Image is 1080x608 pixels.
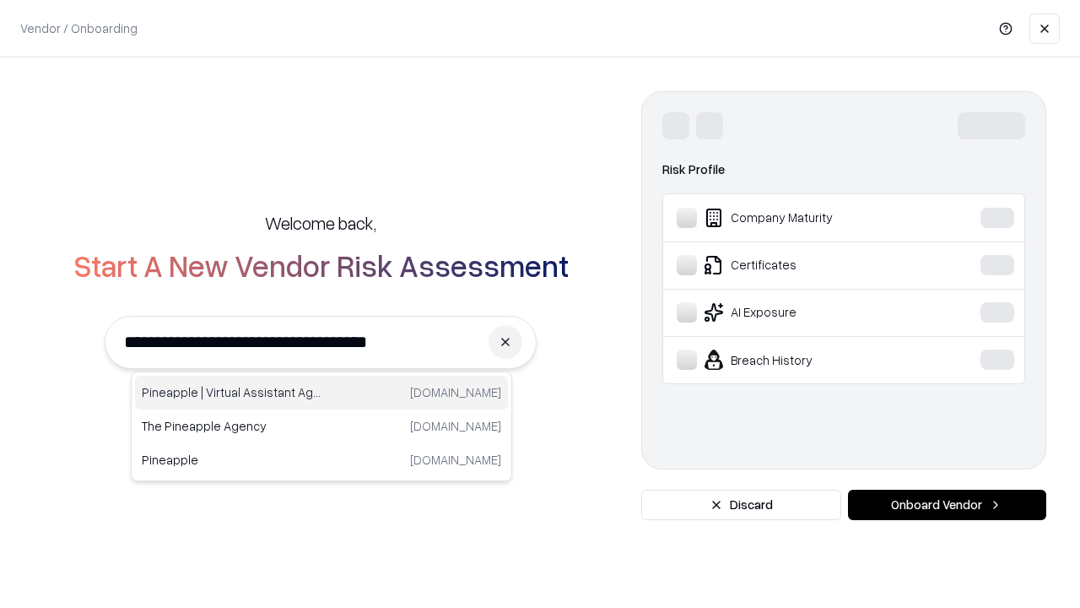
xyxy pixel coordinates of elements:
p: The Pineapple Agency [142,417,321,435]
div: Company Maturity [677,208,929,228]
p: Pineapple | Virtual Assistant Agency [142,383,321,401]
h5: Welcome back, [265,211,376,235]
div: Certificates [677,255,929,275]
div: Suggestions [131,372,512,481]
p: [DOMAIN_NAME] [410,417,501,435]
button: Onboard Vendor [848,490,1046,520]
button: Discard [641,490,841,520]
div: Breach History [677,350,929,370]
p: Pineapple [142,451,321,469]
h2: Start A New Vendor Risk Assessment [73,248,569,282]
p: Vendor / Onboarding [20,19,138,37]
p: [DOMAIN_NAME] [410,451,501,469]
div: Risk Profile [662,160,1025,180]
div: AI Exposure [677,302,929,323]
p: [DOMAIN_NAME] [410,383,501,401]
